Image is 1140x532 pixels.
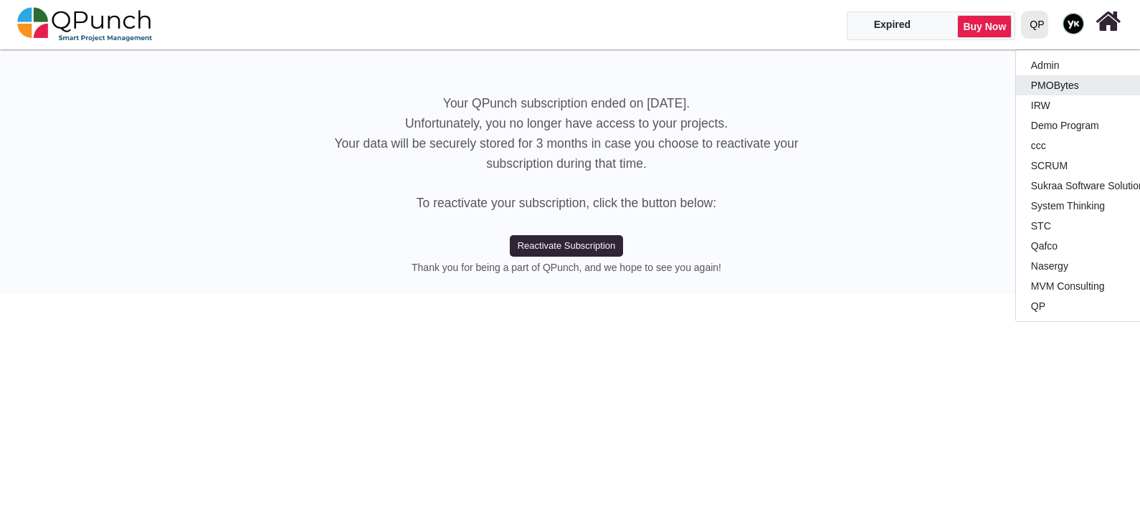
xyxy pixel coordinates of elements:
[957,15,1012,38] a: Buy Now
[1015,1,1054,48] a: QP
[11,136,1122,151] h5: Your data will be securely stored for 3 months in case you choose to reactivate your
[1096,8,1121,35] i: Home
[11,262,1122,274] h6: Thank you for being a part of QPunch, and we hope to see you again!
[17,3,153,46] img: qpunch-sp.fa6292f.png
[1063,13,1084,34] span: Yaasar
[1030,12,1044,37] div: QP
[1063,13,1084,34] img: avatar
[510,235,623,257] button: Reactivate Subscription
[11,156,1122,171] h5: subscription during that time.
[1054,1,1093,47] a: avatar
[11,196,1122,211] h5: To reactivate your subscription, click the button below:
[11,96,1122,111] h5: Your QPunch subscription ended on [DATE].
[11,116,1122,131] h5: Unfortunately, you no longer have access to your projects.
[874,19,911,30] span: Expired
